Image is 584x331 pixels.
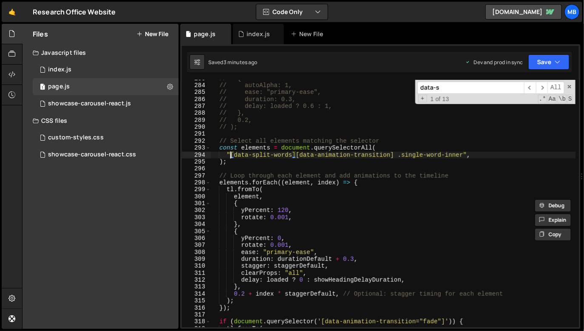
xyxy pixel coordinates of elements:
[182,193,211,200] div: 300
[2,2,23,22] a: 🤙
[182,214,211,221] div: 303
[23,112,179,129] div: CSS files
[182,235,211,242] div: 306
[256,4,328,20] button: Code Only
[182,311,211,318] div: 317
[33,95,179,112] div: 10476/45223.js
[136,31,168,37] button: New File
[194,30,215,38] div: page.js
[558,95,567,103] span: Whole Word Search
[182,228,211,235] div: 305
[33,78,179,95] : 10476/23772.js
[564,4,580,20] a: MB
[538,95,547,103] span: RegExp Search
[48,66,71,74] div: index.js
[567,95,573,103] span: Search In Selection
[208,59,258,66] div: Saved
[465,59,523,66] div: Dev and prod in sync
[182,96,211,103] div: 286
[48,83,70,91] div: page.js
[524,82,536,94] span: ​
[548,95,557,103] span: CaseSensitive Search
[182,89,211,96] div: 285
[33,61,179,78] div: 10476/23765.js
[23,44,179,61] div: Javascript files
[182,110,211,116] div: 288
[48,100,131,108] div: showcase-carousel-react.js
[182,249,211,256] div: 308
[547,82,564,94] span: Alt-Enter
[33,29,48,39] h2: Files
[48,151,136,158] div: showcase-carousel-react.css
[182,165,211,172] div: 296
[535,199,571,212] button: Debug
[182,221,211,228] div: 304
[182,270,211,277] div: 311
[528,54,570,70] button: Save
[182,297,211,304] div: 315
[291,30,326,38] div: New File
[182,291,211,297] div: 314
[182,130,211,137] div: 291
[182,173,211,179] div: 297
[182,152,211,158] div: 294
[536,82,548,94] span: ​
[182,263,211,269] div: 310
[535,228,571,241] button: Copy
[33,129,179,146] div: 10476/38631.css
[535,214,571,226] button: Explain
[182,256,211,263] div: 309
[48,134,104,141] div: custom-styles.css
[182,138,211,144] div: 292
[182,186,211,193] div: 299
[417,82,524,94] input: Search for
[182,117,211,124] div: 289
[182,179,211,186] div: 298
[182,82,211,89] div: 284
[182,242,211,249] div: 307
[182,283,211,290] div: 313
[33,146,179,163] div: 10476/45224.css
[182,277,211,283] div: 312
[182,103,211,110] div: 287
[427,96,453,102] span: 1 of 13
[247,30,270,38] div: index.js
[182,144,211,151] div: 293
[182,305,211,311] div: 316
[485,4,562,20] a: [DOMAIN_NAME]
[40,84,45,91] span: 1
[182,200,211,207] div: 301
[182,158,211,165] div: 295
[418,95,427,102] span: Toggle Replace mode
[182,207,211,214] div: 302
[33,7,116,17] div: Research Office Website
[182,318,211,325] div: 318
[182,124,211,130] div: 290
[224,59,258,66] div: 3 minutes ago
